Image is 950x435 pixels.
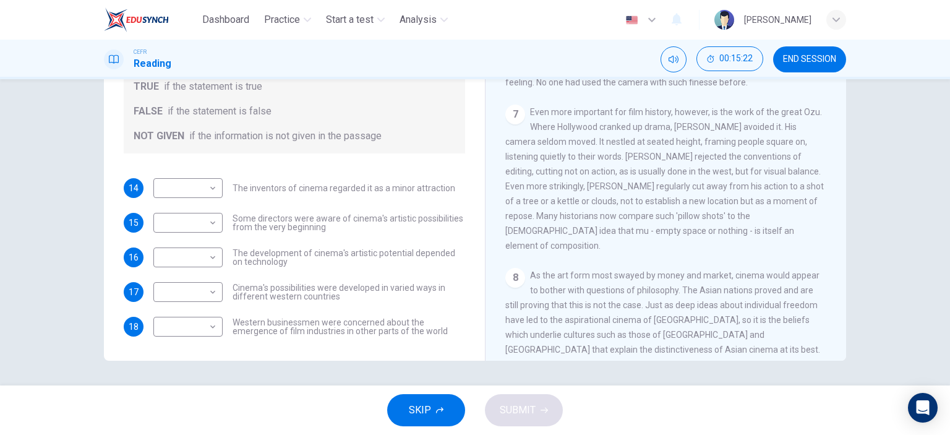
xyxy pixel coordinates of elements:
span: The development of cinema's artistic potential depended on technology [233,249,465,266]
span: END SESSION [783,54,836,64]
img: Profile picture [714,10,734,30]
button: Practice [259,9,316,31]
span: if the statement is true [164,79,262,94]
span: 00:15:22 [719,54,753,64]
span: 17 [129,288,139,296]
span: 16 [129,253,139,262]
img: EduSynch logo [104,7,169,32]
span: NOT GIVEN [134,129,184,144]
span: Start a test [326,12,374,27]
button: Analysis [395,9,453,31]
span: Cinema's possibilities were developed in varied ways in different western countries [233,283,465,301]
span: FALSE [134,104,163,119]
span: Analysis [400,12,437,27]
button: END SESSION [773,46,846,72]
button: Start a test [321,9,390,31]
button: SKIP [387,394,465,426]
span: Dashboard [202,12,249,27]
img: en [624,15,640,25]
div: [PERSON_NAME] [744,12,811,27]
div: 7 [505,105,525,124]
span: The inventors of cinema regarded it as a minor attraction [233,184,455,192]
div: Hide [696,46,763,72]
span: Some directors were aware of cinema's artistic possibilities from the very beginning [233,214,465,231]
span: if the information is not given in the passage [189,129,382,144]
span: Even more important for film history, however, is the work of the great Ozu. Where Hollywood cran... [505,107,824,251]
span: As the art form most swayed by money and market, cinema would appear to bother with questions of ... [505,270,824,384]
button: Dashboard [197,9,254,31]
div: Mute [661,46,687,72]
span: if the statement is false [168,104,272,119]
span: 18 [129,322,139,331]
span: CEFR [134,48,147,56]
button: 00:15:22 [696,46,763,71]
h1: Reading [134,56,171,71]
span: Western businessmen were concerned about the emergence of film industries in other parts of the w... [233,318,465,335]
span: Practice [264,12,300,27]
span: 15 [129,218,139,227]
span: SKIP [409,402,431,419]
div: 8 [505,268,525,288]
div: Open Intercom Messenger [908,393,938,423]
a: EduSynch logo [104,7,197,32]
span: 14 [129,184,139,192]
span: TRUE [134,79,159,94]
